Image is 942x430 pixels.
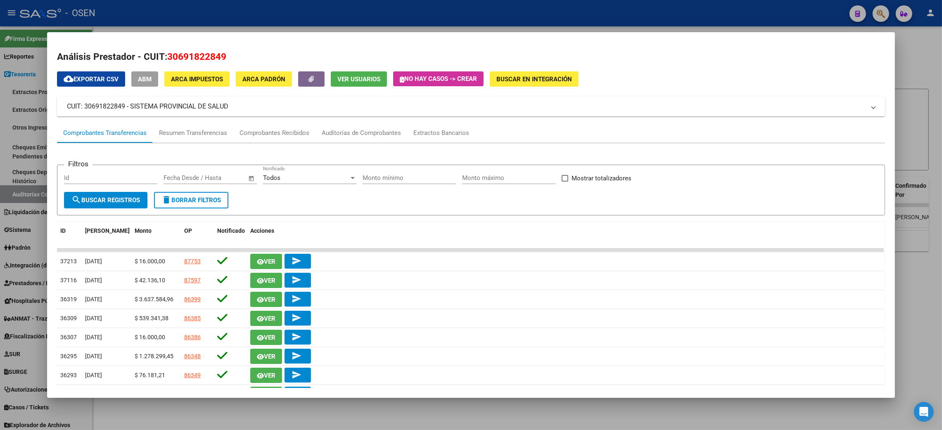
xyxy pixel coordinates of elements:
span: Monto [135,227,152,234]
div: Extractos Bancarios [413,128,469,138]
mat-icon: send [292,351,301,361]
input: End date [198,174,238,182]
datatable-header-cell: Acciones [247,222,884,249]
span: Acciones [250,227,274,234]
mat-icon: send [292,332,301,342]
button: Borrar Filtros [154,192,228,208]
div: Comprobantes Recibidos [240,128,309,138]
span: $ 16.000,00 [135,334,165,340]
datatable-header-cell: Monto [131,222,181,249]
a: 86348 [184,353,201,359]
a: 86399 [184,296,201,302]
datatable-header-cell: OP [181,222,214,249]
span: Ver [264,277,275,284]
span: $ 539.341,38 [135,315,168,321]
button: ARCA Impuestos [164,71,230,87]
span: $ 42.136,10 [135,277,165,284]
span: [PERSON_NAME] [85,227,130,234]
span: ABM [138,76,152,83]
mat-icon: send [292,256,301,266]
span: 30691822849 [167,51,226,62]
span: Todos [263,174,280,182]
span: Ver [264,353,275,360]
span: Ver [264,296,275,303]
div: Auditorías de Comprobantes [322,128,401,138]
button: No hay casos -> Crear [393,71,484,86]
button: Ver [250,254,282,269]
span: Mostrar totalizadores [572,173,631,183]
span: Borrar Filtros [161,196,221,204]
mat-icon: send [292,370,301,380]
span: Exportar CSV [64,76,119,83]
span: [DATE] [85,315,102,321]
span: Ver [264,334,275,341]
span: [DATE] [85,334,102,340]
span: OP [184,227,192,234]
span: 36319 [60,296,77,302]
mat-icon: delete [161,195,171,205]
mat-icon: send [292,294,301,304]
span: 36307 [60,334,77,340]
datatable-header-cell: Fecha T. [82,222,131,249]
span: $ 76.181,21 [135,372,165,378]
span: 36309 [60,315,77,321]
span: [DATE] [85,353,102,359]
a: 87597 [184,277,201,284]
span: $ 3.637.584,96 [135,296,173,302]
span: Ver Usuarios [337,76,380,83]
mat-icon: search [71,195,81,205]
datatable-header-cell: ID [57,222,82,249]
a: 87753 [184,258,201,265]
div: Comprobantes Transferencias [63,128,147,138]
a: 86386 [184,334,201,340]
button: Ver Usuarios [331,71,387,87]
span: Ver [264,258,275,265]
span: [DATE] [85,258,102,265]
button: Buscar en Integración [490,71,579,87]
button: Ver [250,273,282,288]
a: 86349 [184,372,201,378]
mat-icon: send [292,313,301,323]
span: $ 16.000,00 [135,258,165,265]
button: Ver [250,368,282,383]
button: Open calendar [247,174,256,183]
h2: Análisis Prestador - CUIT: [57,50,885,64]
button: Ver [250,292,282,307]
span: ID [60,227,66,234]
button: Ver [250,330,282,345]
span: ARCA Padrón [242,76,285,83]
span: $ 1.278.299,45 [135,353,173,359]
span: Buscar Registros [71,196,140,204]
datatable-header-cell: Notificado [214,222,247,249]
span: [DATE] [85,296,102,302]
span: 36293 [60,372,77,378]
span: Notificado [217,227,245,234]
button: Buscar Registros [64,192,147,208]
button: ABM [131,71,158,87]
mat-icon: send [292,275,301,285]
mat-icon: cloud_download [64,74,74,84]
span: Ver [264,315,275,322]
span: ARCA Impuestos [171,76,223,83]
div: Resumen Transferencias [159,128,227,138]
span: No hay casos -> Crear [400,75,477,83]
span: 37116 [60,277,77,284]
span: [DATE] [85,372,102,378]
button: Ver [250,311,282,326]
a: 86385 [184,315,201,321]
div: Open Intercom Messenger [914,402,934,422]
button: ARCA Padrón [236,71,292,87]
span: 37213 [60,258,77,265]
input: Start date [164,174,190,182]
span: Ver [264,372,275,379]
button: Ver [250,349,282,364]
span: 36295 [60,353,77,359]
mat-expansion-panel-header: CUIT: 30691822849 - SISTEMA PROVINCIAL DE SALUD [57,97,885,116]
button: Ver [250,387,282,402]
mat-panel-title: CUIT: 30691822849 - SISTEMA PROVINCIAL DE SALUD [67,102,865,111]
span: Buscar en Integración [496,76,572,83]
button: Exportar CSV [57,71,125,87]
h3: Filtros [64,158,93,169]
span: [DATE] [85,277,102,284]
